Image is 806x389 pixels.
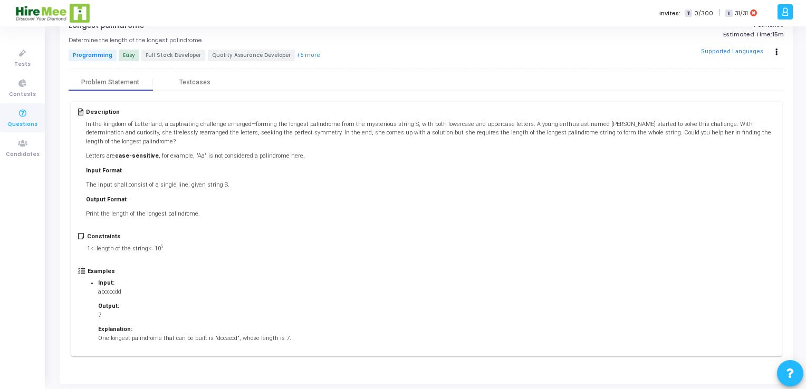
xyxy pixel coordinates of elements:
span: | [718,7,720,18]
h5: Examples [88,268,302,275]
span: Candidates [6,150,40,159]
strong: case-sensitive [115,152,159,159]
strong: Output: [98,303,119,309]
span: Easy [119,50,139,61]
span: Full Stack Developer [141,50,205,61]
p: – [86,167,774,176]
p: Letters are , for example, "Aa" is not considered a palindrome here. [86,152,774,161]
span: I [725,9,732,17]
label: Invites: [659,9,680,18]
strong: Explanation: [98,326,132,333]
span: Contests [9,90,36,99]
p: In the kingdom of Letterland, a captivating challenge emerged—forming the longest palindrome from... [86,120,774,147]
h5: Determine the length of the longest palindrome. [69,37,203,44]
p: Estimated Time: [551,31,784,38]
button: +5 more [296,51,321,61]
span: Questions [7,120,37,129]
div: Testcases [179,79,210,86]
strong: Input Format [86,167,122,174]
p: abccccdd [98,288,291,297]
span: Quality Assurance Developer [208,50,295,61]
span: T [685,9,692,17]
p: The input shall consist of a single line, given string S. [86,181,774,190]
p: 1<=length of the string<=10 [87,245,164,254]
p: One longest palindrome that can be built is "dccaccd", whose length is 7. [98,334,291,343]
span: 31/31 [735,9,748,18]
p: Print the length of the longest palindrome. [86,210,774,219]
img: logo [15,3,91,24]
p: 7 [98,311,291,320]
span: Tests [14,60,31,69]
h5: Description [86,109,774,115]
span: 15m [772,31,784,38]
button: Supported Languages [697,44,766,60]
div: Problem Statement [81,79,139,86]
span: 0/300 [694,9,713,18]
strong: Output Format [86,196,127,203]
p: – [86,196,774,205]
button: Actions [770,45,784,60]
span: Programming [69,50,117,61]
h5: Constraints [87,233,164,240]
sup: 5 [161,244,164,249]
strong: Input: [98,279,114,286]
